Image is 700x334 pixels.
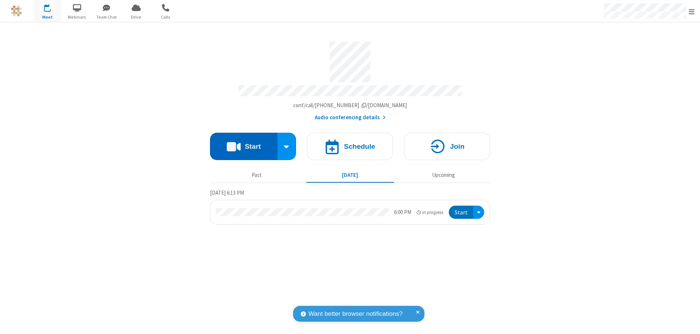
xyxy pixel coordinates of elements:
[11,5,22,16] img: QA Selenium DO NOT DELETE OR CHANGE
[213,168,301,182] button: Past
[344,143,375,150] h4: Schedule
[315,113,386,122] button: Audio conferencing details
[404,133,490,160] button: Join
[245,143,261,150] h4: Start
[307,133,393,160] button: Schedule
[93,14,120,20] span: Team Chat
[210,133,277,160] button: Start
[394,208,411,217] div: 6:00 PM
[417,209,443,216] em: in progress
[308,309,402,319] span: Want better browser notifications?
[210,189,244,196] span: [DATE] 6:13 PM
[49,4,54,9] div: 1
[450,143,464,150] h4: Join
[210,189,490,225] section: Today's Meetings
[473,206,484,219] div: Open menu
[122,14,150,20] span: Drive
[293,101,407,110] button: Copy my meeting room linkCopy my meeting room link
[306,168,394,182] button: [DATE]
[293,102,407,109] span: Copy my meeting room link
[210,36,490,122] section: Account details
[682,315,695,329] iframe: Chat
[34,14,61,20] span: Meet
[449,206,473,219] button: Start
[400,168,487,182] button: Upcoming
[152,14,179,20] span: Calls
[63,14,91,20] span: Webinars
[277,133,296,160] div: Start conference options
